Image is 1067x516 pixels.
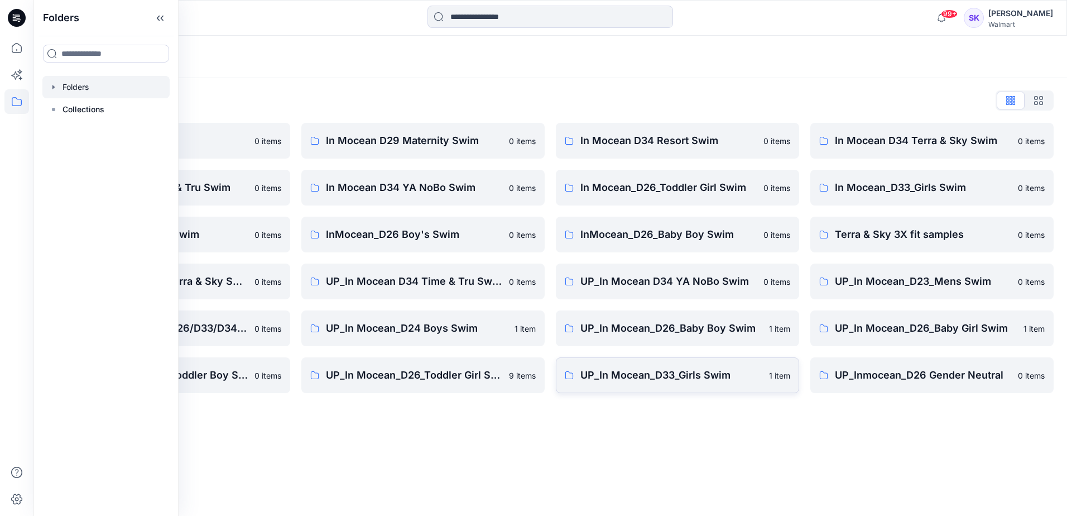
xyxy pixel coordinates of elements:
a: InMocean_D26 Boy's Swim0 items [301,217,545,252]
a: UP_In Mocean_D26_Baby Girl Swim1 item [810,310,1054,346]
a: UP_In Mocean_D33_Girls Swim1 item [556,357,799,393]
p: InMocean_D26 Boy's Swim [326,227,502,242]
a: In Mocean D29 Maternity Swim0 items [301,123,545,159]
p: Collections [63,103,104,116]
a: UP_In Mocean D34 Time & Tru Swim0 items [301,264,545,299]
p: In Mocean D34 YA NoBo Swim [326,180,502,195]
div: Walmart [988,20,1053,28]
p: UP_In Mocean D34 Time & Tru Swim [326,274,502,289]
p: 0 items [763,276,790,288]
p: In Mocean_D33_Girls Swim [835,180,1011,195]
p: UP_In Mocean_D26_Baby Boy Swim [580,321,762,336]
p: 1 item [769,370,790,381]
a: UP_Inmocean_D26 Gender Neutral0 items [810,357,1054,393]
p: 0 items [1018,370,1045,381]
p: 0 items [1018,135,1045,147]
p: 0 items [763,182,790,194]
p: 0 items [1018,276,1045,288]
p: UP_In Mocean_D26_Toddler Girl Swim [326,367,502,383]
p: 0 items [763,135,790,147]
p: UP_In Mocean_D23_Mens Swim [835,274,1011,289]
p: 0 items [254,370,281,381]
p: 0 items [509,276,536,288]
p: UP_In Mocean_D26_Baby Girl Swim [835,321,1017,336]
div: SK [964,8,984,28]
span: 99+ [941,9,958,18]
p: UP_In Mocean_D33_Girls Swim [580,367,762,383]
p: 0 items [254,135,281,147]
p: 0 items [254,182,281,194]
p: 0 items [1018,182,1045,194]
p: InMocean_D26_Baby Boy Swim [580,227,757,242]
a: In Mocean_D26_Toddler Girl Swim0 items [556,170,799,206]
p: 1 item [769,323,790,335]
p: In Mocean D34 Resort Swim [580,133,757,149]
a: UP_In Mocean_D26_Toddler Girl Swim9 items [301,357,545,393]
p: 0 items [509,135,536,147]
p: 0 items [254,323,281,335]
p: Terra & Sky 3X fit samples [835,227,1011,242]
a: UP_In Mocean D34 YA NoBo Swim0 items [556,264,799,299]
p: 1 item [515,323,536,335]
p: 0 items [254,276,281,288]
div: [PERSON_NAME] [988,7,1053,20]
a: InMocean_D26_Baby Boy Swim0 items [556,217,799,252]
a: UP_In Mocean_D26_Baby Boy Swim1 item [556,310,799,346]
p: UP_In Mocean D34 YA NoBo Swim [580,274,757,289]
a: Terra & Sky 3X fit samples0 items [810,217,1054,252]
a: In Mocean D34 YA NoBo Swim0 items [301,170,545,206]
p: 0 items [509,229,536,241]
p: UP_In Mocean_D24 Boys Swim [326,321,508,336]
p: 0 items [509,182,536,194]
p: 0 items [763,229,790,241]
p: 9 items [509,370,536,381]
p: In Mocean D34 Terra & Sky Swim [835,133,1011,149]
a: In Mocean D34 Terra & Sky Swim0 items [810,123,1054,159]
p: 0 items [1018,229,1045,241]
a: In Mocean D34 Resort Swim0 items [556,123,799,159]
p: 1 item [1023,323,1045,335]
a: UP_In Mocean_D24 Boys Swim1 item [301,310,545,346]
a: In Mocean_D33_Girls Swim0 items [810,170,1054,206]
p: 0 items [254,229,281,241]
p: UP_Inmocean_D26 Gender Neutral [835,367,1011,383]
p: In Mocean D29 Maternity Swim [326,133,502,149]
a: UP_In Mocean_D23_Mens Swim0 items [810,264,1054,299]
p: In Mocean_D26_Toddler Girl Swim [580,180,757,195]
